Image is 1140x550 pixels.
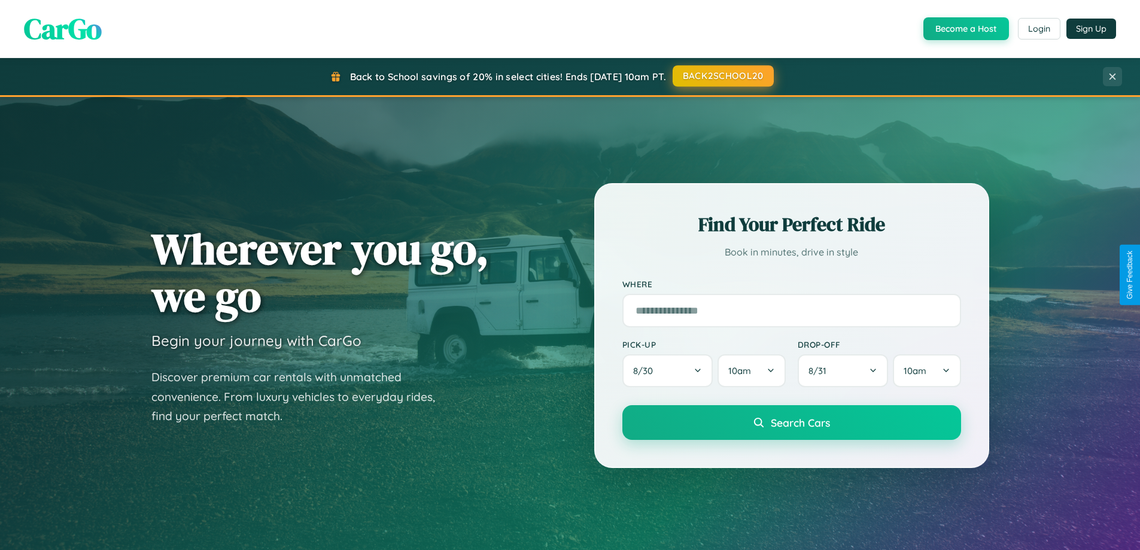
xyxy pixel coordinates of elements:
button: 10am [718,354,785,387]
p: Discover premium car rentals with unmatched convenience. From luxury vehicles to everyday rides, ... [151,367,451,426]
button: Search Cars [622,405,961,440]
p: Book in minutes, drive in style [622,244,961,261]
h2: Find Your Perfect Ride [622,211,961,238]
span: Back to School savings of 20% in select cities! Ends [DATE] 10am PT. [350,71,666,83]
label: Pick-up [622,339,786,350]
button: Become a Host [923,17,1009,40]
button: 8/31 [798,354,889,387]
span: 10am [904,365,926,376]
span: CarGo [24,9,102,48]
span: Search Cars [771,416,830,429]
button: Login [1018,18,1060,39]
button: BACK2SCHOOL20 [673,65,774,87]
button: Sign Up [1066,19,1116,39]
h3: Begin your journey with CarGo [151,332,361,350]
span: 8 / 30 [633,365,659,376]
span: 10am [728,365,751,376]
div: Give Feedback [1126,251,1134,299]
button: 10am [893,354,960,387]
button: 8/30 [622,354,713,387]
span: 8 / 31 [808,365,832,376]
label: Drop-off [798,339,961,350]
h1: Wherever you go, we go [151,225,489,320]
label: Where [622,279,961,289]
